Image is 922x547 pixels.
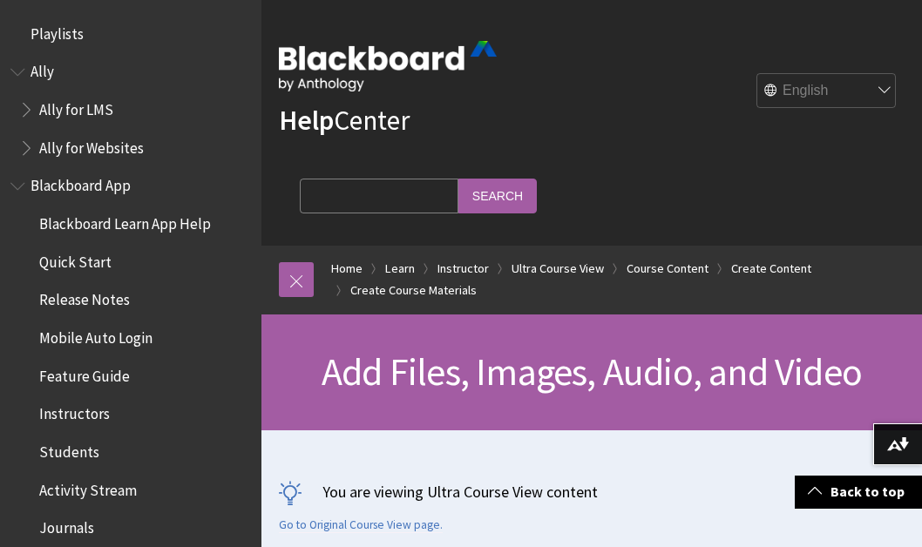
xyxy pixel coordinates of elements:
[39,133,144,157] span: Ally for Websites
[39,437,99,461] span: Students
[39,476,137,499] span: Activity Stream
[279,517,443,533] a: Go to Original Course View page.
[757,74,897,109] select: Site Language Selector
[39,514,94,537] span: Journals
[279,481,905,503] p: You are viewing Ultra Course View content
[39,361,130,385] span: Feature Guide
[331,258,363,280] a: Home
[350,280,477,301] a: Create Course Materials
[385,258,415,280] a: Learn
[31,172,131,195] span: Blackboard App
[279,103,334,138] strong: Help
[39,286,130,309] span: Release Notes
[31,19,84,43] span: Playlists
[39,247,112,271] span: Quick Start
[279,41,497,91] img: Blackboard by Anthology
[10,57,251,163] nav: Book outline for Anthology Ally Help
[458,179,537,213] input: Search
[39,323,153,347] span: Mobile Auto Login
[279,103,410,138] a: HelpCenter
[437,258,489,280] a: Instructor
[627,258,708,280] a: Course Content
[731,258,811,280] a: Create Content
[31,57,54,81] span: Ally
[39,400,110,423] span: Instructors
[10,19,251,49] nav: Book outline for Playlists
[322,348,862,395] span: Add Files, Images, Audio, and Video
[39,95,113,118] span: Ally for LMS
[795,476,922,508] a: Back to top
[512,258,604,280] a: Ultra Course View
[39,209,211,233] span: Blackboard Learn App Help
